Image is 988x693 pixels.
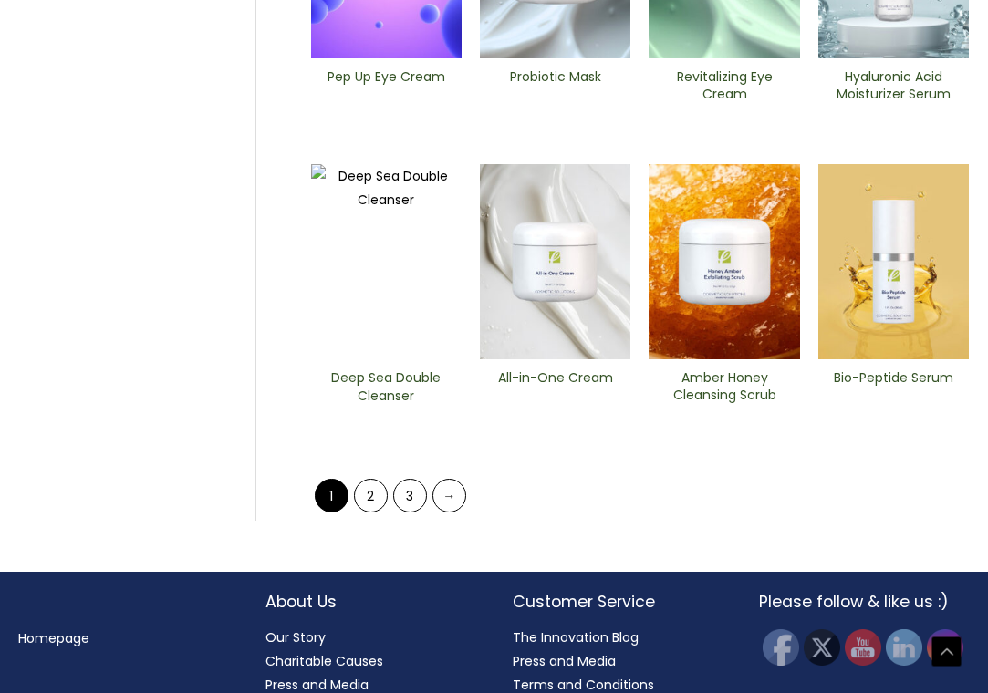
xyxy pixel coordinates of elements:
[649,164,799,358] img: Amber Honey Cleansing Scrub
[480,164,630,359] img: All In One Cream
[664,369,785,404] h2: Amber Honey Cleansing Scrub
[18,626,229,650] nav: Menu
[759,590,970,614] h2: Please follow & like us :)
[265,652,383,670] a: Charitable Causes
[311,164,462,359] img: Deep Sea Double Cleanser
[804,629,840,666] img: Twitter
[833,68,953,109] a: Hyaluronic Acid Moisturizer Serum
[495,68,616,109] a: Probiotic Mask
[833,369,953,404] h2: Bio-Peptide ​Serum
[327,369,447,410] a: Deep Sea Double Cleanser
[393,479,427,512] a: Page 3
[315,479,348,512] span: Page 1
[833,369,953,410] a: Bio-Peptide ​Serum
[664,68,785,109] a: Revitalizing ​Eye Cream
[513,652,616,670] a: Press and Media
[432,479,466,512] a: →
[327,369,447,404] h2: Deep Sea Double Cleanser
[265,590,476,614] h2: About Us
[311,478,969,521] nav: Product Pagination
[513,590,723,614] h2: Customer Service
[327,68,447,109] a: Pep Up Eye Cream
[327,68,447,103] h2: Pep Up Eye Cream
[495,68,616,103] h2: Probiotic Mask
[495,369,616,410] a: All-in-One ​Cream
[818,164,969,359] img: Bio-Peptide ​Serum
[18,629,89,647] a: Homepage
[664,369,785,410] a: Amber Honey Cleansing Scrub
[354,479,388,512] a: Page 2
[265,628,326,646] a: Our Story
[495,369,616,404] h2: All-in-One ​Cream
[513,628,639,646] a: The Innovation Blog
[763,629,799,666] img: Facebook
[664,68,785,103] h2: Revitalizing ​Eye Cream
[833,68,953,103] h2: Hyaluronic Acid Moisturizer Serum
